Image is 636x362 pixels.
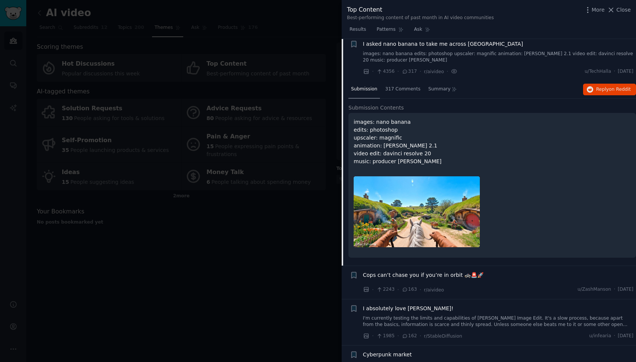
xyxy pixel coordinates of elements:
a: Cyberpunk market [363,351,412,359]
span: [DATE] [618,333,633,339]
span: More [592,6,605,14]
div: Top Content [347,5,494,15]
span: 162 [402,333,417,339]
span: 317 [402,68,417,75]
span: · [419,332,421,340]
span: · [419,286,421,294]
div: Best-performing content of past month in AI video communities [347,15,494,21]
span: Submission [351,86,377,93]
span: · [372,286,374,294]
span: · [397,286,399,294]
p: images: nano banana edits: photoshop upscaler: magnific animation: [PERSON_NAME] 2.1 video edit: ... [354,118,631,165]
span: 163 [402,286,417,293]
span: u/infearia [589,333,611,339]
a: images: nano banana edits: photoshop upscaler: magnific animation: [PERSON_NAME] 2.1 video edit: ... [363,51,634,64]
span: · [397,68,399,75]
img: I asked nano banana to take me across Middle-earth [354,176,480,247]
span: 1985 [376,333,395,339]
span: Ask [414,26,422,33]
span: · [397,332,399,340]
span: 2243 [376,286,395,293]
a: I absolutely love [PERSON_NAME]! [363,305,454,312]
span: on Reddit [609,87,631,92]
span: u/ZashManson [577,286,611,293]
span: · [614,333,615,339]
span: 4356 [376,68,395,75]
button: More [584,6,605,14]
span: r/aivideo [424,69,444,74]
a: Cops can’t chase you if you’re in orbit 🚓🚨🚀 [363,271,484,279]
button: Close [607,6,631,14]
a: Patterns [374,24,406,39]
span: u/TechHalla [585,68,611,75]
a: I'm currently testing the limits and capabilities of [PERSON_NAME] Image Edit. It's a slow proces... [363,315,634,328]
span: · [446,68,448,75]
span: [DATE] [618,68,633,75]
span: Patterns [377,26,395,33]
a: Results [347,24,369,39]
span: Summary [428,86,451,93]
button: Replyon Reddit [583,84,636,96]
span: r/aivideo [424,287,444,293]
span: · [614,68,615,75]
span: · [372,68,374,75]
a: I asked nano banana to take me across [GEOGRAPHIC_DATA] [363,40,523,48]
span: [DATE] [618,286,633,293]
span: · [372,332,374,340]
span: r/StableDiffusion [424,333,462,339]
span: Results [350,26,366,33]
span: 317 Comments [385,86,420,93]
a: Ask [411,24,433,39]
span: Submission Contents [348,104,404,112]
span: · [614,286,615,293]
span: Reply [596,86,631,93]
span: · [419,68,421,75]
span: Close [616,6,631,14]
